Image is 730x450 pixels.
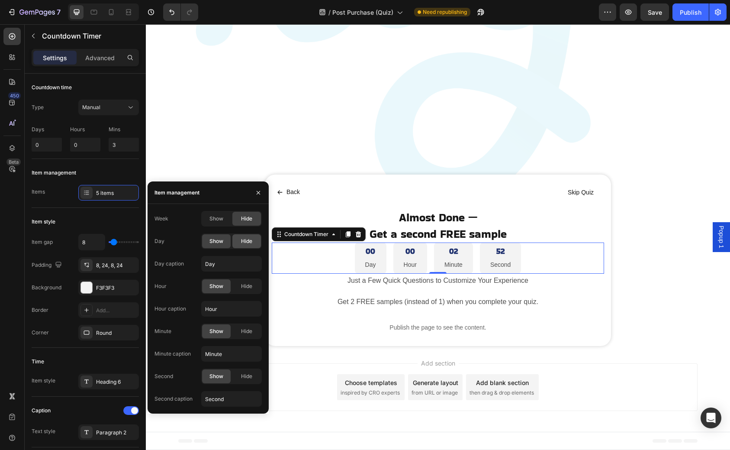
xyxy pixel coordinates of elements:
[422,165,448,171] p: Skip Quiz
[96,284,137,292] div: F3F3F3
[32,306,48,314] div: Border
[96,307,137,314] div: Add...
[195,365,254,372] span: inspired by CRO experts
[154,327,171,335] div: Minute
[154,395,193,403] div: Second caption
[258,222,271,232] div: 00
[328,8,331,17] span: /
[648,9,662,16] span: Save
[330,354,383,363] div: Add blank section
[640,3,669,21] button: Save
[241,327,252,335] span: Hide
[42,31,135,41] p: Countdown Timer
[127,186,457,201] p: Almost Done —
[324,365,388,372] span: then drag & drop elements
[96,189,137,197] div: 5 items
[8,92,21,99] div: 450
[241,215,252,223] span: Hide
[344,222,365,232] div: 52
[126,157,159,178] button: <p>Back</p>
[32,284,61,291] div: Background
[267,354,312,363] div: Generate layout
[141,162,154,173] p: Back
[32,377,55,385] div: Item style
[126,202,458,218] h2: Rich Text Editor. Editing area: main
[85,53,115,62] p: Advanced
[241,372,252,380] span: Hide
[126,271,458,285] div: Rich Text Editor. Editing area: main
[209,372,223,380] span: Show
[163,3,198,21] div: Undo/Redo
[6,159,21,165] div: Beta
[32,84,72,91] div: Countdown time
[127,272,457,284] p: Get 2 FREE samples (instead of 1) when you complete your quiz.
[209,215,223,223] span: Show
[154,260,184,268] div: Day caption
[32,126,62,133] p: Days
[219,222,230,232] div: 00
[266,365,312,372] span: from URL or image
[701,408,721,428] div: Open Intercom Messenger
[127,203,457,217] p: Get a second FREE sample
[571,201,580,224] span: Popup 1
[3,3,64,21] button: 7
[299,222,317,232] div: 02
[32,218,55,226] div: Item style
[96,429,137,437] div: Paragraph 2
[344,235,365,246] p: Second
[154,372,173,380] div: Second
[96,378,137,386] div: Heading 6
[109,126,139,133] p: Mins
[241,282,252,290] span: Hide
[32,358,44,366] div: Time
[126,185,458,202] h2: Rich Text Editor. Editing area: main
[78,100,139,115] button: Manual
[127,250,457,263] p: Just a Few Quick Questions to Customize Your Experience
[32,329,49,337] div: Corner
[219,235,230,246] p: Day
[32,259,64,271] div: Padding
[209,327,223,335] span: Show
[43,53,67,62] p: Settings
[32,169,76,177] div: Item management
[57,7,61,17] p: 7
[79,234,105,250] input: Auto
[154,237,164,245] div: Day
[209,237,223,245] span: Show
[154,305,186,313] div: Hour caption
[32,427,55,435] div: Text style
[258,235,271,246] p: Hour
[32,407,51,414] div: Caption
[299,235,317,246] p: Minute
[70,126,100,133] p: Hours
[154,282,167,290] div: Hour
[423,8,467,16] span: Need republishing
[96,262,137,269] div: 8, 24, 8, 24
[32,188,45,196] div: Items
[82,104,100,110] span: Manual
[154,350,191,358] div: Minute caption
[672,3,709,21] button: Publish
[412,160,458,176] a: Skip Quiz
[209,282,223,290] span: Show
[126,299,458,308] p: Publish the page to see the content.
[154,215,168,223] div: Week
[126,249,458,264] div: Rich Text Editor. Editing area: main
[241,237,252,245] span: Hide
[680,8,701,17] div: Publish
[332,8,393,17] span: Post Purchase (Quiz)
[272,334,313,343] span: Add section
[137,206,184,214] div: Countdown Timer
[32,238,53,246] div: Item gap
[199,354,251,363] div: Choose templates
[146,24,730,450] iframe: Design area
[154,189,199,197] div: Item management
[32,104,44,111] div: Type
[96,329,137,337] div: Round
